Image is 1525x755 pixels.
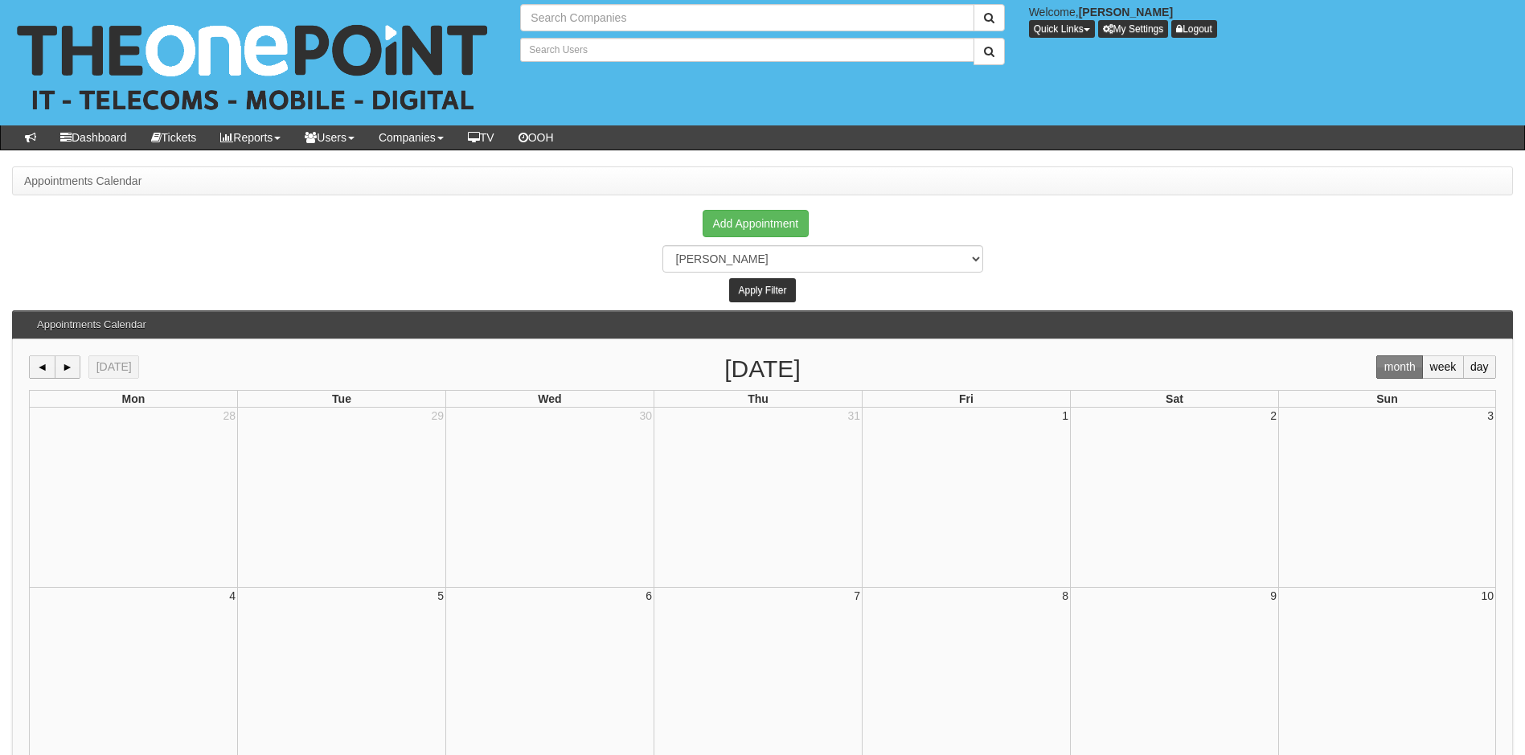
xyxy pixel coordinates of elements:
div: 8 [1060,588,1070,604]
div: 10 [1479,588,1495,604]
input: Apply Filter [729,278,795,302]
div: 1 [1060,408,1070,424]
div: 6 [644,588,654,604]
a: Reports [208,125,293,150]
a: Companies [367,125,456,150]
th: Sun [1278,390,1496,408]
div: Welcome, [1017,4,1525,38]
a: TV [456,125,506,150]
h2: [DATE] [724,355,800,382]
h3: Appointments Calendar [29,311,154,339]
a: Add Appointment [703,210,810,237]
span: month [1377,356,1422,378]
input: Search Users [520,38,974,62]
button: Quick Links [1029,20,1095,38]
span: [DATE] [89,356,138,378]
a: My Settings [1098,20,1169,38]
span: ► [55,356,80,378]
th: Fri [862,390,1070,408]
div: 29 [429,408,445,424]
th: Tue [237,390,445,408]
a: Dashboard [48,125,139,150]
li: Appointments Calendar [24,173,141,189]
a: Tickets [139,125,209,150]
th: Thu [654,390,862,408]
span: day [1464,356,1495,378]
div: 7 [852,588,862,604]
span: ◄ [30,356,55,378]
b: [PERSON_NAME] [1079,6,1173,18]
div: 9 [1269,588,1278,604]
div: 4 [228,588,237,604]
div: 5 [436,588,445,604]
div: 30 [637,408,654,424]
div: 31 [846,408,862,424]
th: Mon [29,390,237,408]
a: Logout [1171,20,1217,38]
a: Users [293,125,367,150]
th: Sat [1070,390,1278,408]
div: 28 [221,408,237,424]
input: Search Companies [520,4,974,31]
a: OOH [506,125,566,150]
th: Wed [445,390,654,408]
div: 3 [1486,408,1495,424]
div: 2 [1269,408,1278,424]
span: week [1423,356,1462,378]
